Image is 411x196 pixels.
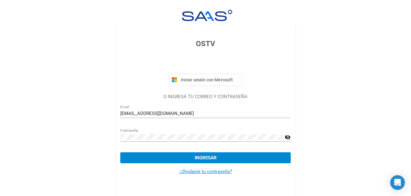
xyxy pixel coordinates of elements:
[195,155,217,161] span: Ingresar
[166,56,245,69] iframe: Botón Iniciar sesión con Google
[120,38,291,49] h3: OSTV
[180,77,240,82] span: Iniciar sesión con Microsoft
[179,169,232,174] a: ¿Olvidaste tu contraseña?
[285,134,291,141] mat-icon: visibility_off
[120,152,291,163] button: Ingresar
[169,74,242,86] button: Iniciar sesión con Microsoft
[390,175,405,190] div: Open Intercom Messenger
[120,93,291,100] p: O INGRESÁ TU CORREO Y CONTRASEÑA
